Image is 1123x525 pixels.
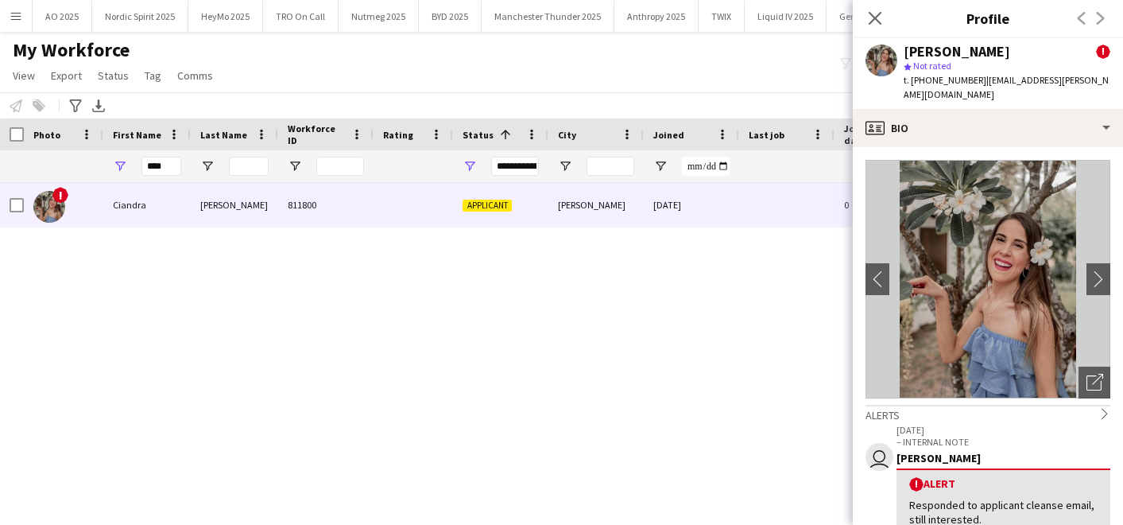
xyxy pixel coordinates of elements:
[316,157,364,176] input: Workforce ID Filter Input
[909,477,924,492] span: !
[558,129,576,141] span: City
[482,1,614,32] button: Manchester Thunder 2025
[896,436,1110,448] p: – INTERNAL NOTE
[263,1,339,32] button: TRO On Call
[33,191,65,223] img: Ciandra Birnbaum
[587,157,634,176] input: City Filter Input
[51,68,82,83] span: Export
[1078,367,1110,399] div: Open photos pop-in
[699,1,745,32] button: TWIX
[177,68,213,83] span: Comms
[92,1,188,32] button: Nordic Spirit 2025
[896,424,1110,436] p: [DATE]
[52,187,68,203] span: !
[548,183,644,227] div: [PERSON_NAME]
[749,129,784,141] span: Last job
[1096,45,1110,59] span: !
[45,65,88,86] a: Export
[200,129,247,141] span: Last Name
[913,60,951,72] span: Not rated
[614,1,699,32] button: Anthropy 2025
[98,68,129,83] span: Status
[896,451,1110,465] div: [PERSON_NAME]
[904,45,1010,59] div: [PERSON_NAME]
[865,405,1110,422] div: Alerts
[33,1,92,32] button: AO 2025
[191,183,278,227] div: [PERSON_NAME]
[383,129,413,141] span: Rating
[745,1,827,32] button: Liquid IV 2025
[463,200,512,212] span: Applicant
[419,1,482,32] button: BYD 2025
[89,96,108,115] app-action-btn: Export XLSX
[288,122,345,146] span: Workforce ID
[171,65,219,86] a: Comms
[904,74,1109,100] span: | [EMAIL_ADDRESS][PERSON_NAME][DOMAIN_NAME]
[463,159,477,173] button: Open Filter Menu
[853,8,1123,29] h3: Profile
[66,96,85,115] app-action-btn: Advanced filters
[644,183,739,227] div: [DATE]
[113,129,161,141] span: First Name
[113,159,127,173] button: Open Filter Menu
[200,159,215,173] button: Open Filter Menu
[188,1,263,32] button: HeyMo 2025
[33,129,60,141] span: Photo
[463,129,494,141] span: Status
[288,159,302,173] button: Open Filter Menu
[653,159,668,173] button: Open Filter Menu
[835,183,938,227] div: 0
[13,38,130,62] span: My Workforce
[138,65,168,86] a: Tag
[904,74,986,86] span: t. [PHONE_NUMBER]
[827,1,905,32] button: Genesis 2025
[13,68,35,83] span: View
[6,65,41,86] a: View
[103,183,191,227] div: Ciandra
[278,183,374,227] div: 811800
[141,157,181,176] input: First Name Filter Input
[865,160,1110,399] img: Crew avatar or photo
[853,109,1123,147] div: Bio
[145,68,161,83] span: Tag
[682,157,730,176] input: Joined Filter Input
[909,476,1098,492] div: Alert
[844,122,909,146] span: Jobs (last 90 days)
[653,129,684,141] span: Joined
[229,157,269,176] input: Last Name Filter Input
[558,159,572,173] button: Open Filter Menu
[339,1,419,32] button: Nutmeg 2025
[91,65,135,86] a: Status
